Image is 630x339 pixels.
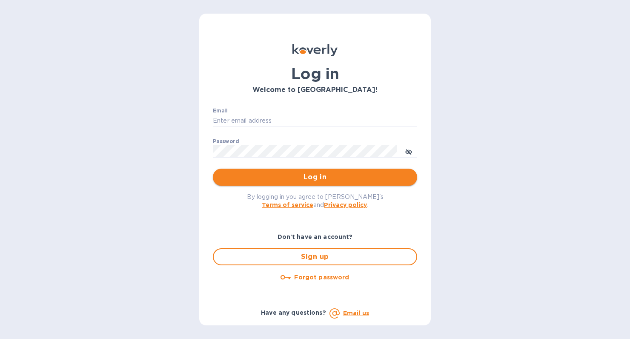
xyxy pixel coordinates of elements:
[213,139,239,144] label: Password
[220,252,409,262] span: Sign up
[324,201,367,208] a: Privacy policy
[261,309,326,316] b: Have any questions?
[343,310,369,316] a: Email us
[220,172,410,182] span: Log in
[213,86,417,94] h3: Welcome to [GEOGRAPHIC_DATA]!
[213,108,228,113] label: Email
[213,248,417,265] button: Sign up
[294,274,349,281] u: Forgot password
[213,169,417,186] button: Log in
[400,143,417,160] button: toggle password visibility
[278,233,353,240] b: Don't have an account?
[247,193,384,208] span: By logging in you agree to [PERSON_NAME]'s and .
[213,65,417,83] h1: Log in
[292,44,338,56] img: Koverly
[213,115,417,127] input: Enter email address
[262,201,313,208] a: Terms of service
